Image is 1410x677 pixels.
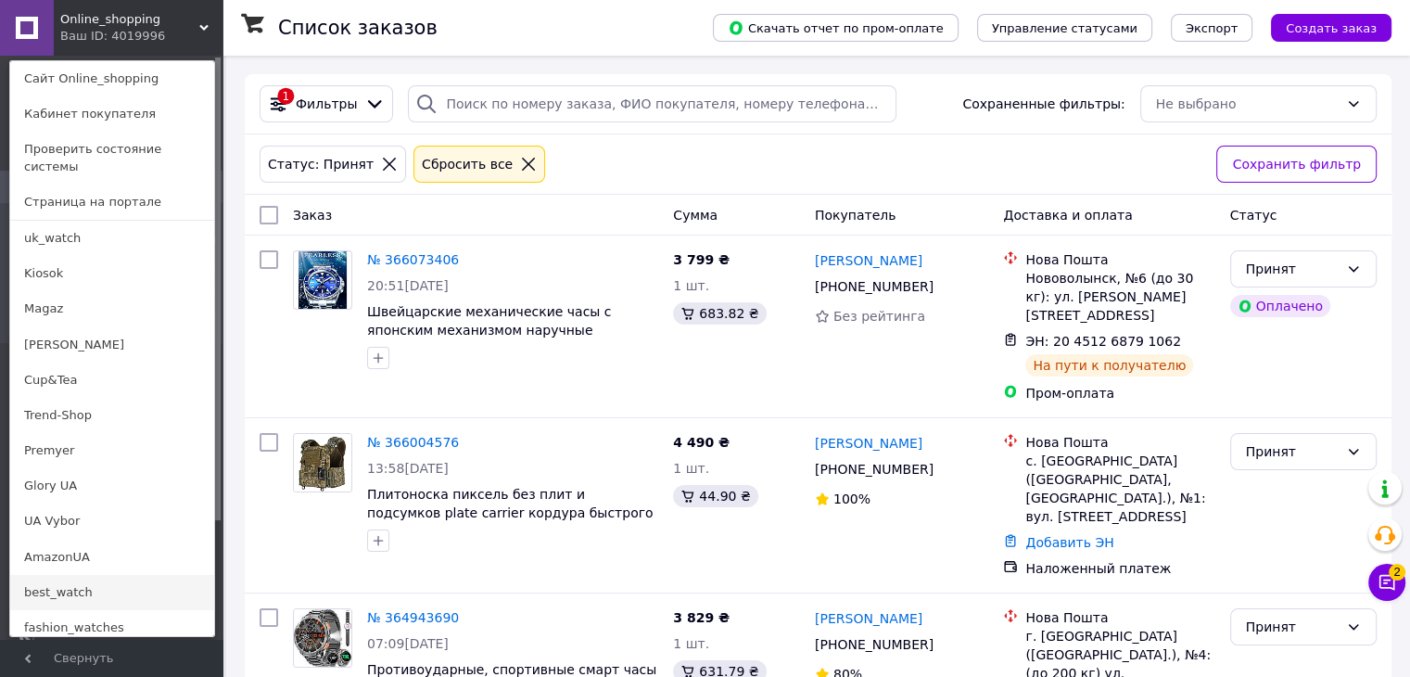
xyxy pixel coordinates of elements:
span: Создать заказ [1286,21,1377,35]
div: Нововолынск, №6 (до 30 кг): ул. [PERSON_NAME][STREET_ADDRESS] [1025,269,1214,325]
a: Фото товару [293,608,352,668]
span: 3 799 ₴ [673,252,730,267]
a: UA Vybor [10,504,214,539]
img: Фото товару [299,251,348,309]
a: [PERSON_NAME] [815,434,922,453]
button: Экспорт [1171,14,1252,42]
span: Заказ [293,208,332,223]
input: Поиск по номеру заказа, ФИО покупателя, номеру телефона, Email, номеру накладной [408,85,896,122]
div: Нова Пошта [1025,250,1214,269]
div: Наложенный платеж [1025,559,1214,578]
span: Управление сайтом [54,620,171,654]
span: Фильтры [296,95,357,113]
div: Нова Пошта [1025,608,1214,627]
span: 2 [1389,558,1405,575]
span: Покупатель [815,208,896,223]
span: 07:09[DATE] [367,636,449,651]
div: 683.82 ₴ [673,302,766,325]
a: Фото товару [293,250,352,310]
button: Управление статусами [977,14,1152,42]
span: 20:51[DATE] [367,278,449,293]
span: ЭН: 20 4512 6879 1062 [1025,334,1181,349]
div: Статус: Принят [264,154,377,174]
a: Плитоноска пиксель без плит и подсумков plate carrier кордура быстрого сброса модульная, тактичес... [367,487,654,539]
img: Фото товару [294,609,351,667]
div: Пром-оплата [1025,384,1214,402]
div: Оплачено [1230,295,1330,317]
span: 3 829 ₴ [673,610,730,625]
a: Kiosok [10,256,214,291]
div: Принят [1246,441,1339,462]
img: Фото товару [294,434,351,492]
a: № 366004576 [367,435,459,450]
a: Trend-Shop [10,398,214,433]
span: 1 шт. [673,278,709,293]
div: Нова Пошта [1025,433,1214,452]
div: На пути к получателю [1025,354,1193,377]
a: Страница на портале [10,185,214,220]
span: 4 490 ₴ [673,435,730,450]
a: Glory UA [10,468,214,504]
a: [PERSON_NAME] [10,327,214,363]
a: Швейцарские механические часы с японским механизмом наручные классические с подсветкой датой и ск... [367,304,614,375]
span: Управление статусами [992,21,1137,35]
a: fashion_watches [10,610,214,645]
div: с. [GEOGRAPHIC_DATA] ([GEOGRAPHIC_DATA], [GEOGRAPHIC_DATA].), №1: вул. [STREET_ADDRESS] [1025,452,1214,526]
a: Проверить состояние системы [10,132,214,184]
button: Чат с покупателем2 [1368,564,1405,601]
span: 1 шт. [673,636,709,651]
a: Создать заказ [1252,19,1391,34]
a: AmazonUA [10,540,214,575]
span: Экспорт [1186,21,1238,35]
span: Скачать отчет по пром-оплате [728,19,944,36]
div: Принят [1246,617,1339,637]
div: [PHONE_NUMBER] [811,456,937,482]
a: Кабинет покупателя [10,96,214,132]
span: Online_shopping [60,11,199,28]
span: 100% [833,492,870,506]
span: Доставка и оплата [1003,208,1132,223]
div: Принят [1246,259,1339,279]
a: Сайт Online_shopping [10,61,214,96]
div: Сбросить все [418,154,516,174]
div: 44.90 ₴ [673,485,757,507]
span: Сохранить фильтр [1232,154,1361,174]
span: Без рейтинга [833,309,925,324]
a: uk_watch [10,221,214,256]
a: № 364943690 [367,610,459,625]
a: Добавить ЭН [1025,535,1113,550]
h1: Список заказов [278,17,438,39]
button: Сохранить фильтр [1216,146,1377,183]
button: Скачать отчет по пром-оплате [713,14,959,42]
div: [PHONE_NUMBER] [811,632,937,658]
span: 1 шт. [673,461,709,476]
a: № 366073406 [367,252,459,267]
div: Ваш ID: 4019996 [60,28,138,45]
a: Magaz [10,291,214,326]
button: Создать заказ [1271,14,1391,42]
div: Не выбрано [1156,94,1339,114]
a: Premyer [10,433,214,468]
a: Фото товару [293,433,352,492]
span: 13:58[DATE] [367,461,449,476]
div: [PHONE_NUMBER] [811,274,937,300]
a: [PERSON_NAME] [815,609,922,628]
a: [PERSON_NAME] [815,251,922,270]
a: best_watch [10,575,214,610]
span: Статус [1230,208,1277,223]
span: Сумма [673,208,718,223]
span: Сохраненные фильтры: [962,95,1124,113]
a: Cup&Tea [10,363,214,398]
